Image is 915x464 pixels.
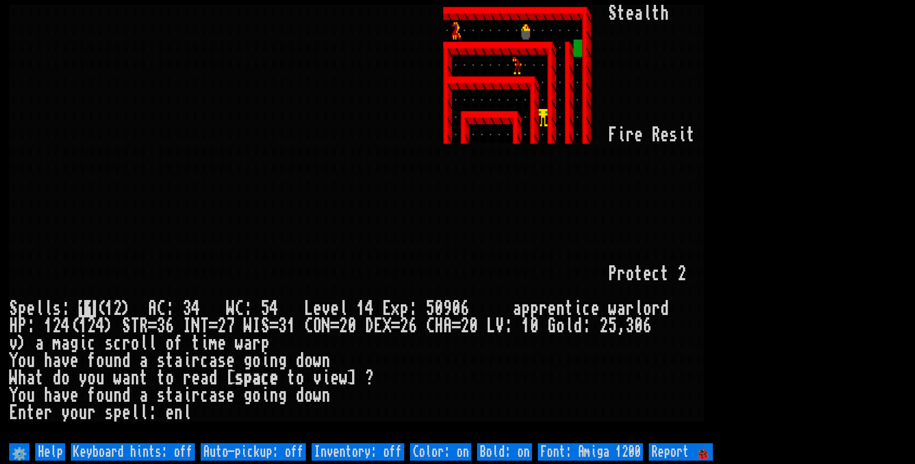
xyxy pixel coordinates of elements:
div: a [209,387,218,404]
div: c [87,335,96,352]
div: G [547,317,556,335]
div: 3 [183,300,191,317]
div: V [495,317,504,335]
div: a [513,300,521,317]
div: a [200,369,209,387]
div: S [9,300,18,317]
div: o [643,300,652,317]
div: r [539,300,547,317]
div: : [148,404,157,422]
div: 3 [626,317,634,335]
div: H [435,317,443,335]
div: s [669,126,678,144]
div: 0 [469,317,478,335]
input: Auto-pickup: off [201,443,306,461]
div: t [660,265,669,283]
div: f [87,352,96,369]
div: l [643,5,652,22]
div: 6 [461,300,469,317]
div: R [139,317,148,335]
div: : [244,300,252,317]
div: r [183,369,191,387]
div: l [131,404,139,422]
div: a [209,352,218,369]
div: L [304,300,313,317]
div: 0 [634,317,643,335]
div: o [252,352,261,369]
div: s [105,335,113,352]
div: T [200,317,209,335]
div: 1 [79,317,87,335]
div: p [521,300,530,317]
div: e [27,300,35,317]
div: r [652,300,660,317]
div: r [44,404,53,422]
div: 6 [165,317,174,335]
div: l [139,404,148,422]
div: L [487,317,495,335]
div: 6 [409,317,417,335]
div: 1 [287,317,296,335]
div: r [87,404,96,422]
div: i [183,387,191,404]
mark: 1 [87,300,96,317]
div: : [27,317,35,335]
div: t [191,335,200,352]
div: a [244,335,252,352]
input: Keyboard hints: off [71,443,195,461]
div: h [44,352,53,369]
div: l [148,335,157,352]
div: e [626,5,634,22]
div: c [113,335,122,352]
div: 0 [435,300,443,317]
div: A [148,300,157,317]
div: C [235,300,244,317]
div: o [131,335,139,352]
div: t [565,300,574,317]
div: e [547,300,556,317]
div: g [244,387,252,404]
div: : [409,300,417,317]
div: a [617,300,626,317]
div: 4 [61,317,70,335]
div: e [660,126,669,144]
div: 5 [608,317,617,335]
input: Color: on [410,443,471,461]
div: = [148,317,157,335]
div: 1 [356,300,365,317]
div: u [96,369,105,387]
div: d [122,387,131,404]
div: I [252,317,261,335]
div: a [174,352,183,369]
div: 2 [461,317,469,335]
div: i [322,369,330,387]
div: 0 [348,317,356,335]
div: i [574,300,582,317]
div: c [200,387,209,404]
div: d [296,352,304,369]
div: a [139,352,148,369]
div: o [626,265,634,283]
div: p [261,335,270,352]
div: a [122,369,131,387]
div: a [61,335,70,352]
div: 7 [226,317,235,335]
div: e [165,404,174,422]
div: 2 [218,317,226,335]
div: n [322,387,330,404]
div: i [678,126,686,144]
div: r [626,300,634,317]
div: t [157,369,165,387]
div: 2 [53,317,61,335]
div: v [61,352,70,369]
div: l [44,300,53,317]
div: 3 [157,317,165,335]
div: o [556,317,565,335]
div: n [131,369,139,387]
div: 4 [270,300,278,317]
div: d [296,387,304,404]
div: y [61,404,70,422]
div: o [304,352,313,369]
div: t [617,5,626,22]
div: n [322,352,330,369]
